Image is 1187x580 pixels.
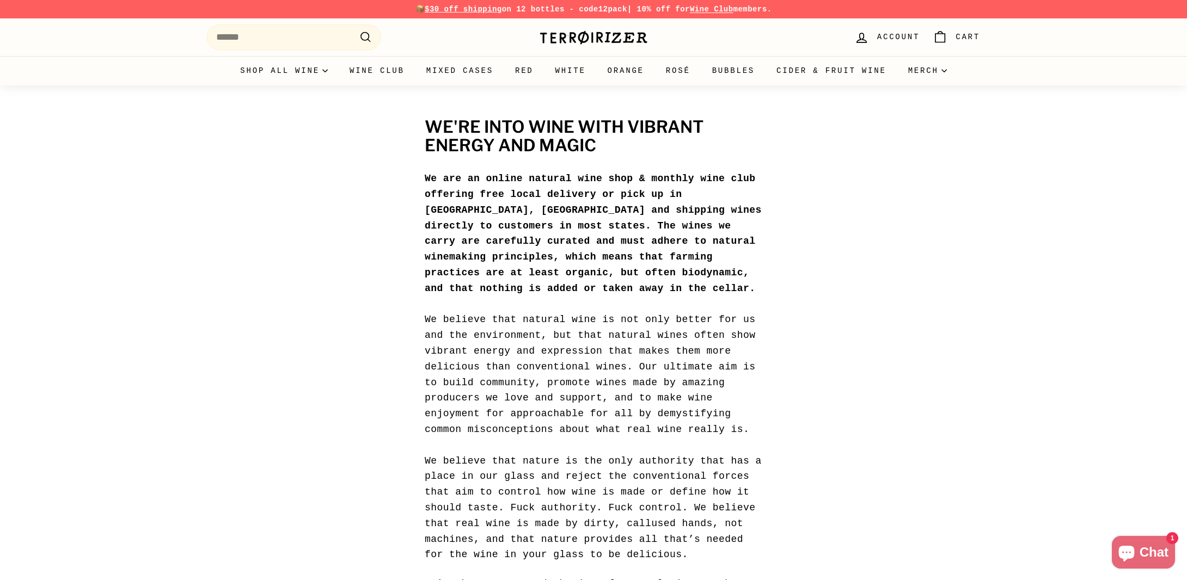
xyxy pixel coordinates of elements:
[415,56,504,85] a: Mixed Cases
[655,56,701,85] a: Rosé
[1109,536,1178,571] inbox-online-store-chat: Shopify online store chat
[926,21,987,53] a: Cart
[425,5,502,14] span: $30 off shipping
[425,118,762,155] h2: we're into wine with vibrant energy and magic
[207,3,980,15] p: 📦 on 12 bottles - code | 10% off for members.
[598,5,627,14] strong: 12pack
[544,56,597,85] a: White
[690,5,733,14] a: Wine Club
[848,21,926,53] a: Account
[766,56,897,85] a: Cider & Fruit Wine
[897,56,958,85] summary: Merch
[597,56,655,85] a: Orange
[877,31,920,43] span: Account
[425,171,762,563] p: We believe that natural wine is not only better for us and the environment, but that natural wine...
[701,56,766,85] a: Bubbles
[339,56,415,85] a: Wine Club
[425,173,762,294] strong: We are an online natural wine shop & monthly wine club offering free local delivery or pick up in...
[185,56,1002,85] div: Primary
[956,31,980,43] span: Cart
[229,56,339,85] summary: Shop all wine
[504,56,544,85] a: Red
